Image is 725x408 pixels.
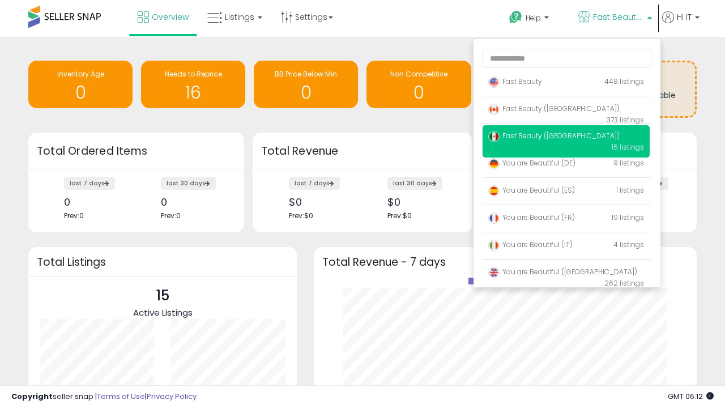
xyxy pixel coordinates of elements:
label: last 30 days [387,177,442,190]
span: Inventory Age [57,69,104,79]
a: Inventory Age 0 [28,61,133,108]
span: 373 listings [607,115,644,125]
h3: Total Revenue [261,143,464,159]
div: $0 [289,196,354,208]
span: Fast Beauty [488,76,542,86]
label: last 7 days [64,177,115,190]
h1: 0 [34,83,127,102]
h3: Total Revenue - 7 days [322,258,688,266]
i: Get Help [509,10,523,24]
img: canada.png [488,104,500,115]
span: 9 listings [613,158,644,168]
span: Needs to Reprice [165,69,222,79]
a: BB Price Below Min 0 [254,61,358,108]
img: france.png [488,212,500,224]
strong: Copyright [11,391,53,402]
span: You are Beautiful (ES) [488,185,575,195]
span: Prev: $0 [289,211,313,220]
span: You are Beautiful ([GEOGRAPHIC_DATA]) [488,267,637,277]
div: $0 [387,196,453,208]
span: Non Competitive [390,69,447,79]
span: You are Beautiful (IT) [488,240,573,249]
h3: Total Ordered Items [37,143,236,159]
a: Help [500,2,568,37]
span: 19 listings [612,212,644,222]
div: seller snap | | [11,392,197,402]
label: last 7 days [289,177,340,190]
img: germany.png [488,158,500,169]
span: 448 listings [604,76,644,86]
a: Needs to Reprice 16 [141,61,245,108]
div: 0 [64,196,127,208]
span: Prev: 0 [161,211,181,220]
h3: Total Listings [37,258,288,266]
label: last 30 days [161,177,216,190]
h1: 0 [259,83,352,102]
a: Privacy Policy [147,391,197,402]
h1: 0 [372,83,465,102]
span: Help [526,13,541,23]
img: uk.png [488,267,500,278]
span: BB Price Below Min [275,69,337,79]
img: spain.png [488,185,500,197]
img: italy.png [488,240,500,251]
span: Listings [225,11,254,23]
span: Overview [152,11,189,23]
p: 15 [133,285,193,307]
a: Terms of Use [97,391,145,402]
span: Hi IT [677,11,692,23]
span: 1 listings [616,185,644,195]
span: Fast Beauty ([GEOGRAPHIC_DATA]) [488,131,620,141]
img: usa.png [488,76,500,88]
span: 262 listings [604,278,644,288]
span: 4 listings [613,240,644,249]
span: Prev: 0 [64,211,84,220]
h1: 16 [147,83,240,102]
span: Active Listings [133,307,193,318]
span: You are Beautiful (DE) [488,158,575,168]
img: mexico.png [488,131,500,142]
a: Hi IT [662,11,700,37]
a: Non Competitive 0 [366,61,471,108]
span: Prev: $0 [387,211,412,220]
span: 2025-08-15 06:12 GMT [668,391,714,402]
span: Fast Beauty ([GEOGRAPHIC_DATA]) [593,11,644,23]
div: 0 [161,196,224,208]
span: Fast Beauty ([GEOGRAPHIC_DATA]) [488,104,620,113]
span: 15 listings [612,142,644,152]
span: You are Beautiful (FR) [488,212,575,222]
